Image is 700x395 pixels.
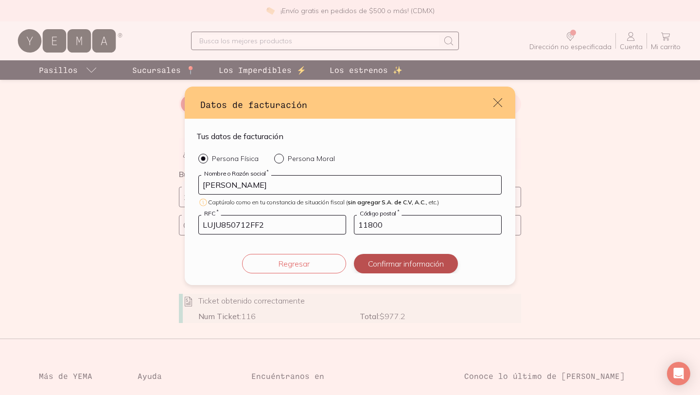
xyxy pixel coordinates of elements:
label: Nombre o Razón social [201,170,271,177]
h4: Tus datos de facturación [196,130,283,142]
span: Captúralo como en tu constancia de situación fiscal ( etc.) [208,198,439,206]
h3: Datos de facturación [200,98,492,111]
label: RFC [201,210,221,217]
p: Persona Moral [288,154,335,163]
div: Open Intercom Messenger [667,362,690,385]
label: Código postal [357,210,402,217]
button: Confirmar información [354,254,458,273]
span: sin agregar S.A. de C.V, A.C., [348,198,427,206]
button: Regresar [242,254,346,273]
p: Persona Física [212,154,259,163]
div: default [185,87,515,285]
